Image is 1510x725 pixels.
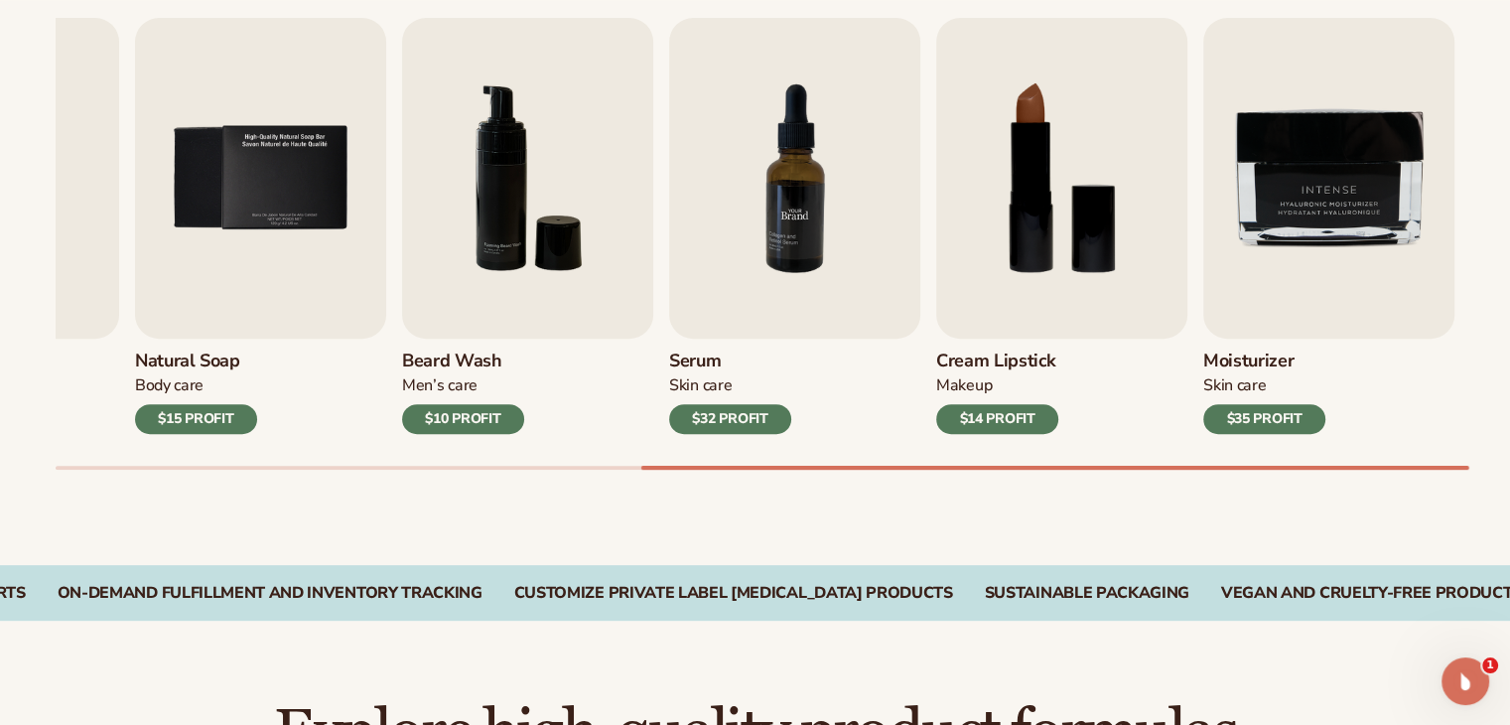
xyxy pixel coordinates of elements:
div: $10 PROFIT [402,404,524,434]
a: 8 / 9 [936,18,1187,434]
span: 1 [1482,657,1498,673]
div: Makeup [936,375,1058,396]
a: 5 / 9 [135,18,386,434]
a: 7 / 9 [669,18,920,434]
div: Skin Care [669,375,791,396]
img: Shopify Image 11 [669,18,920,339]
h3: Natural Soap [135,351,257,372]
div: CUSTOMIZE PRIVATE LABEL [MEDICAL_DATA] PRODUCTS [514,584,953,603]
div: Skin Care [1203,375,1325,396]
div: $35 PROFIT [1203,404,1325,434]
div: $15 PROFIT [135,404,257,434]
a: 9 / 9 [1203,18,1454,434]
iframe: Intercom live chat [1441,657,1489,705]
div: $14 PROFIT [936,404,1058,434]
a: 6 / 9 [402,18,653,434]
h3: Serum [669,351,791,372]
h3: Cream Lipstick [936,351,1058,372]
h3: Beard Wash [402,351,524,372]
div: SUSTAINABLE PACKAGING [985,584,1189,603]
div: $32 PROFIT [669,404,791,434]
h3: Moisturizer [1203,351,1325,372]
div: On-Demand Fulfillment and Inventory Tracking [58,584,482,603]
div: Body Care [135,375,257,396]
div: Men’s Care [402,375,524,396]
